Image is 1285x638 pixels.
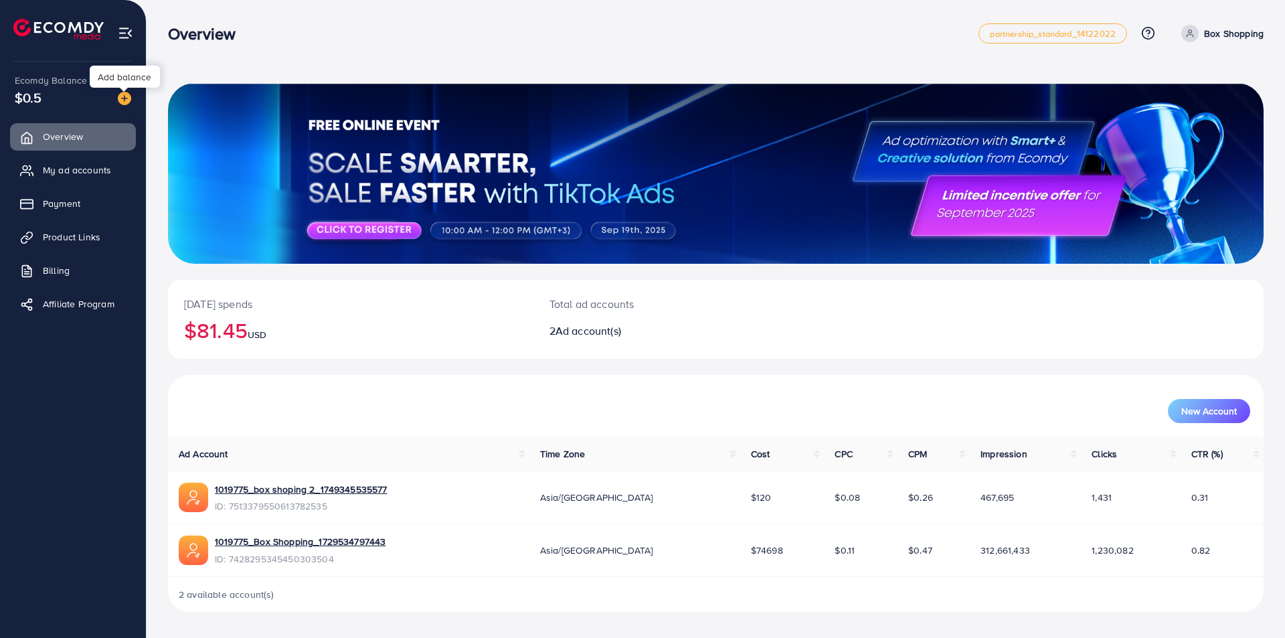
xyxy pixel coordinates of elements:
[13,19,104,39] img: logo
[43,163,111,177] span: My ad accounts
[184,296,517,312] p: [DATE] spends
[248,328,266,341] span: USD
[10,224,136,250] a: Product Links
[980,491,1014,504] span: 467,695
[1092,447,1117,461] span: Clicks
[43,264,70,277] span: Billing
[1176,25,1264,42] a: Box Shopping
[90,66,160,88] div: Add balance
[540,544,653,557] span: Asia/[GEOGRAPHIC_DATA]
[10,157,136,183] a: My ad accounts
[908,544,932,557] span: $0.47
[835,491,860,504] span: $0.08
[168,24,246,44] h3: Overview
[549,296,791,312] p: Total ad accounts
[1181,406,1237,416] span: New Account
[215,483,388,496] a: 1019775_box shoping 2_1749345535577
[835,447,852,461] span: CPC
[990,29,1116,38] span: partnership_standard_14122022
[43,197,80,210] span: Payment
[10,291,136,317] a: Affiliate Program
[118,25,133,41] img: menu
[10,123,136,150] a: Overview
[751,491,772,504] span: $120
[43,230,100,244] span: Product Links
[980,447,1027,461] span: Impression
[835,544,855,557] span: $0.11
[978,23,1127,44] a: partnership_standard_14122022
[179,536,208,565] img: ic-ads-acc.e4c84228.svg
[15,74,87,87] span: Ecomdy Balance
[980,544,1030,557] span: 312,661,433
[179,483,208,512] img: ic-ads-acc.e4c84228.svg
[43,130,83,143] span: Overview
[751,544,783,557] span: $74698
[1191,447,1223,461] span: CTR (%)
[215,535,385,548] a: 1019775_Box Shopping_1729534797443
[184,317,517,343] h2: $81.45
[751,447,770,461] span: Cost
[908,491,933,504] span: $0.26
[1191,544,1211,557] span: 0.82
[215,499,388,513] span: ID: 7513379550613782535
[1168,399,1250,423] button: New Account
[540,447,585,461] span: Time Zone
[1092,491,1112,504] span: 1,431
[1204,25,1264,42] p: Box Shopping
[179,447,228,461] span: Ad Account
[43,297,114,311] span: Affiliate Program
[549,325,791,337] h2: 2
[1228,578,1275,628] iframe: Chat
[118,92,131,105] img: image
[179,588,274,601] span: 2 available account(s)
[10,190,136,217] a: Payment
[555,323,621,338] span: Ad account(s)
[15,88,42,107] span: $0.5
[540,491,653,504] span: Asia/[GEOGRAPHIC_DATA]
[10,257,136,284] a: Billing
[1191,491,1209,504] span: 0.31
[908,447,927,461] span: CPM
[1092,544,1133,557] span: 1,230,082
[215,552,385,566] span: ID: 7428295345450303504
